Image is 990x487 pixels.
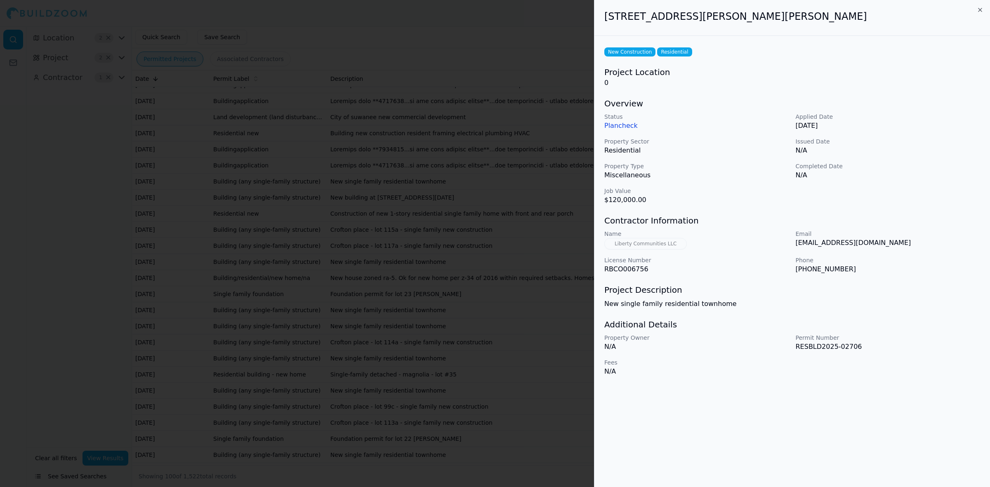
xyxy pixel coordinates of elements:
[604,342,789,352] p: N/A
[604,358,789,367] p: Fees
[604,256,789,264] p: License Number
[796,334,981,342] p: Permit Number
[796,146,981,155] p: N/A
[604,162,789,170] p: Property Type
[604,146,789,155] p: Residential
[796,137,981,146] p: Issued Date
[604,98,980,109] h3: Overview
[604,187,789,195] p: Job Value
[604,319,980,330] h3: Additional Details
[604,195,789,205] p: $120,000.00
[657,47,692,56] span: Residential
[604,367,789,376] p: N/A
[604,113,789,121] p: Status
[604,215,980,226] h3: Contractor Information
[796,113,981,121] p: Applied Date
[604,10,980,23] h2: [STREET_ADDRESS][PERSON_NAME][PERSON_NAME]
[796,162,981,170] p: Completed Date
[796,230,981,238] p: Email
[796,264,981,274] p: [PHONE_NUMBER]
[796,238,981,248] p: [EMAIL_ADDRESS][DOMAIN_NAME]
[604,284,980,296] h3: Project Description
[604,66,980,88] div: 0
[604,299,980,309] p: New single family residential townhome
[604,121,789,131] p: Plancheck
[796,342,981,352] p: RESBLD2025-02706
[604,230,789,238] p: Name
[604,137,789,146] p: Property Sector
[604,334,789,342] p: Property Owner
[796,256,981,264] p: Phone
[796,170,981,180] p: N/A
[604,170,789,180] p: Miscellaneous
[796,121,981,131] p: [DATE]
[604,66,980,78] h3: Project Location
[604,47,655,56] span: New Construction
[604,264,789,274] p: RBCO006756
